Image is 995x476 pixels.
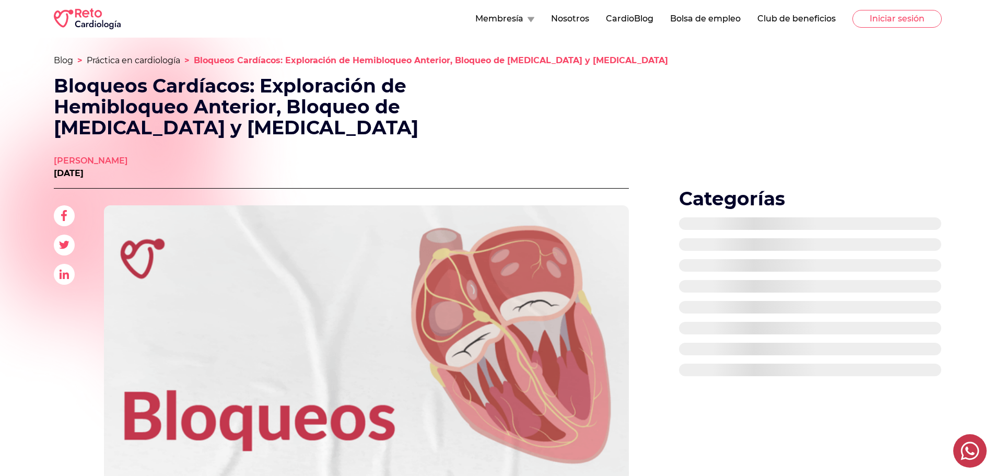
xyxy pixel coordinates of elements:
[54,167,128,180] p: [DATE]
[551,13,589,25] button: Nosotros
[475,13,534,25] button: Membresía
[757,13,836,25] button: Club de beneficios
[54,75,455,138] h1: Bloqueos Cardíacos: Exploración de Hemibloqueo Anterior, Bloqueo de [MEDICAL_DATA] y [MEDICAL_DATA]
[54,8,121,29] img: RETO Cardio Logo
[54,155,128,167] a: [PERSON_NAME]
[184,55,190,65] span: >
[679,188,942,209] h2: Categorías
[194,55,668,65] span: Bloqueos Cardíacos: Exploración de Hemibloqueo Anterior, Bloqueo de [MEDICAL_DATA] y [MEDICAL_DATA]
[606,13,653,25] button: CardioBlog
[77,55,83,65] span: >
[87,55,180,65] a: Práctica en cardiología
[852,10,942,28] button: Iniciar sesión
[54,55,73,65] a: Blog
[670,13,741,25] button: Bolsa de empleo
